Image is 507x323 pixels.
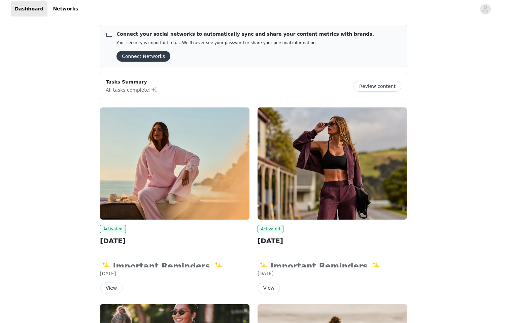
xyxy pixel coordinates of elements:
[116,51,170,62] button: Connect Networks
[106,86,158,94] p: All tasks complete!
[11,1,47,17] a: Dashboard
[100,283,123,293] button: View
[106,78,158,86] p: Tasks Summary
[100,271,116,276] span: [DATE]
[100,236,249,246] h2: [DATE]
[258,283,280,293] button: View
[100,225,126,233] span: Activated
[258,225,283,233] span: Activated
[258,271,273,276] span: [DATE]
[49,1,82,17] a: Networks
[100,107,249,220] img: Fabletics
[258,286,280,291] a: View
[258,236,407,246] h2: [DATE]
[353,81,401,92] button: Review content
[100,286,123,291] a: View
[116,31,374,38] p: Connect your social networks to automatically sync and share your content metrics with brands.
[100,262,227,271] strong: ✨ Important Reminders ✨
[116,40,374,45] p: Your security is important to us. We’ll never see your password or share your personal information.
[482,4,488,14] div: avatar
[258,107,407,220] img: Fabletics
[258,262,385,271] strong: ✨ Important Reminders ✨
